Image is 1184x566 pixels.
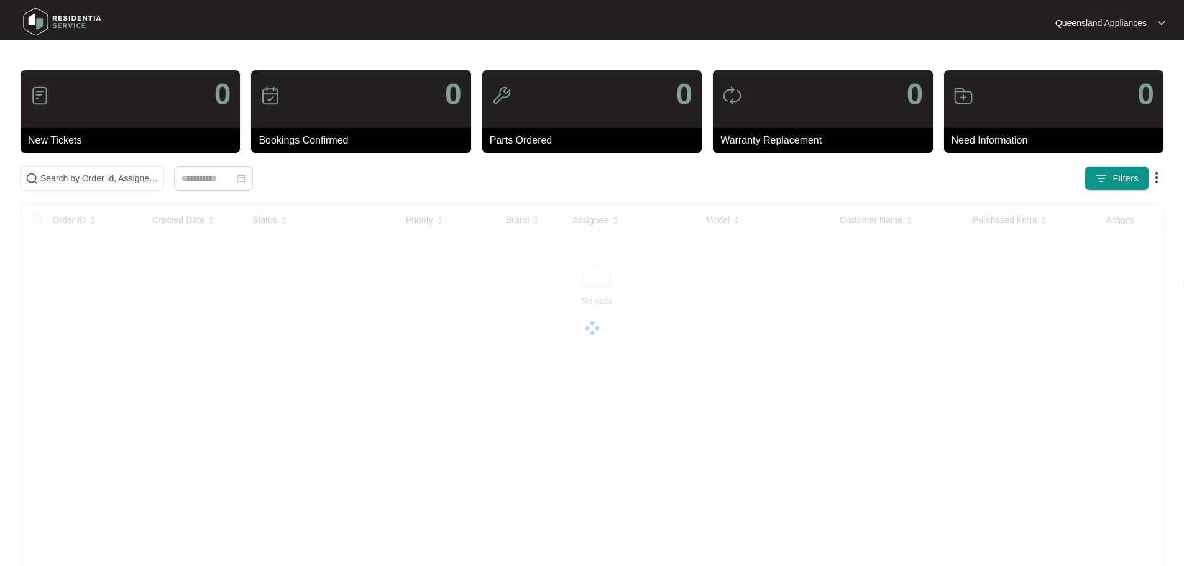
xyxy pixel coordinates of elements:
[19,3,106,40] img: residentia service logo
[259,133,470,148] p: Bookings Confirmed
[25,172,38,185] img: search-icon
[1149,170,1164,185] img: dropdown arrow
[260,86,280,106] img: icon
[1055,17,1147,29] p: Queensland Appliances
[907,80,924,109] p: 0
[1085,166,1149,191] button: filter iconFilters
[676,80,692,109] p: 0
[492,86,512,106] img: icon
[1137,80,1154,109] p: 0
[30,86,50,106] img: icon
[1095,172,1108,185] img: filter icon
[953,86,973,106] img: icon
[952,133,1163,148] p: Need Information
[1158,20,1165,26] img: dropdown arrow
[28,133,240,148] p: New Tickets
[722,86,742,106] img: icon
[490,133,702,148] p: Parts Ordered
[445,80,462,109] p: 0
[1113,172,1139,185] span: Filters
[40,171,158,185] input: Search by Order Id, Assignee Name, Customer Name, Brand and Model
[214,80,231,109] p: 0
[720,133,932,148] p: Warranty Replacement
